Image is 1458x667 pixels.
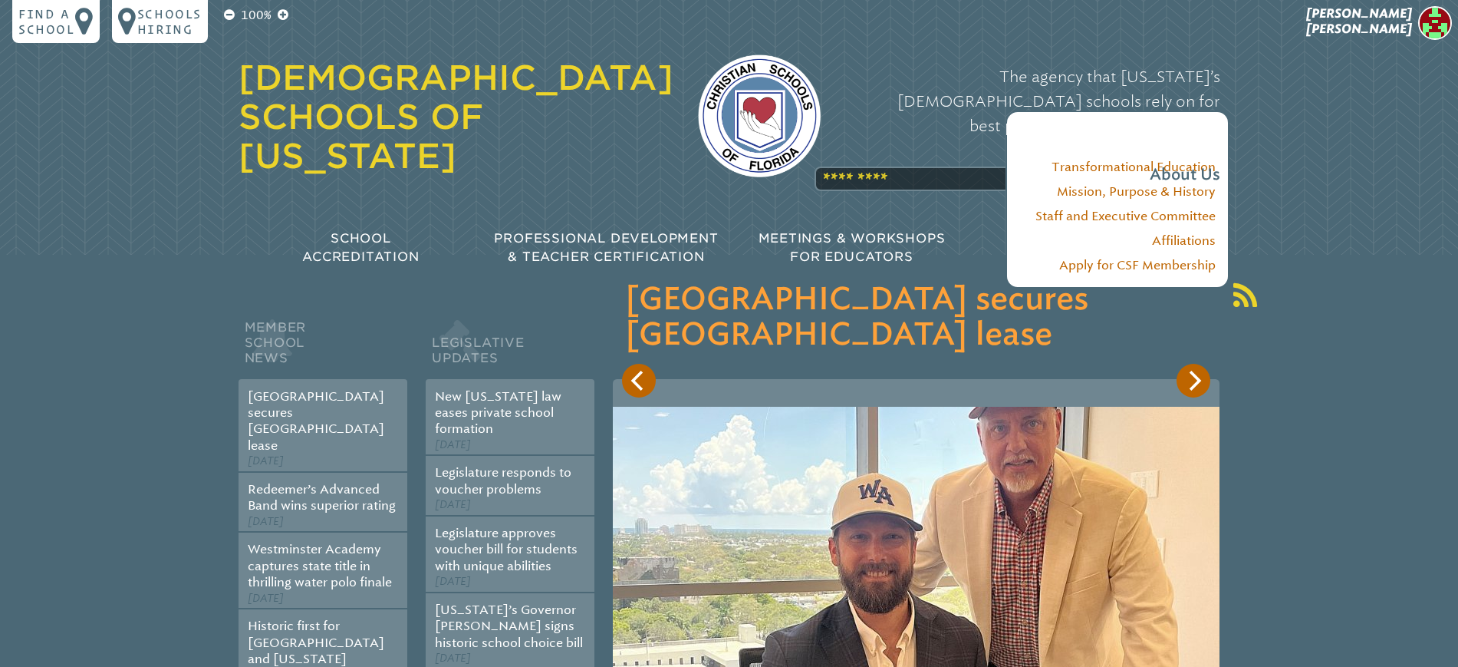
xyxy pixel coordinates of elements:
[248,515,284,528] span: [DATE]
[759,231,946,264] span: Meetings & Workshops for Educators
[302,231,419,264] span: School Accreditation
[137,6,202,37] p: Schools Hiring
[435,498,471,511] span: [DATE]
[1177,364,1210,398] button: Next
[435,575,471,588] span: [DATE]
[238,6,275,25] p: 100%
[426,316,594,379] h2: Legislative Updates
[494,231,718,264] span: Professional Development & Teacher Certification
[845,64,1220,187] p: The agency that [US_STATE]’s [DEMOGRAPHIC_DATA] schools rely on for best practices in accreditati...
[435,652,471,665] span: [DATE]
[435,438,471,451] span: [DATE]
[435,465,571,496] a: Legislature responds to voucher problems
[435,526,578,573] a: Legislature approves voucher bill for students with unique abilities
[622,364,656,398] button: Previous
[1150,163,1220,187] span: About Us
[435,603,583,650] a: [US_STATE]’s Governor [PERSON_NAME] signs historic school choice bill
[239,58,673,176] a: [DEMOGRAPHIC_DATA] Schools of [US_STATE]
[1035,209,1216,223] a: Staff and Executive Committee
[435,389,561,437] a: New [US_STATE] law eases private school formation
[698,54,821,177] img: csf-logo-web-colors.png
[248,482,396,513] a: Redeemer’s Advanced Band wins superior rating
[248,592,284,605] span: [DATE]
[18,6,75,37] p: Find a school
[625,282,1207,353] h3: [GEOGRAPHIC_DATA] secures [GEOGRAPHIC_DATA] lease
[1306,6,1412,36] span: [PERSON_NAME] [PERSON_NAME]
[248,542,392,589] a: Westminster Academy captures state title in thrilling water polo finale
[1418,6,1452,40] img: cf31d8c9efb7104b701f410b954ddb30
[239,316,407,379] h2: Member School News
[248,454,284,467] span: [DATE]
[1152,233,1216,248] a: Affiliations
[248,389,384,453] a: [GEOGRAPHIC_DATA] secures [GEOGRAPHIC_DATA] lease
[1059,258,1216,272] a: Apply for CSF Membership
